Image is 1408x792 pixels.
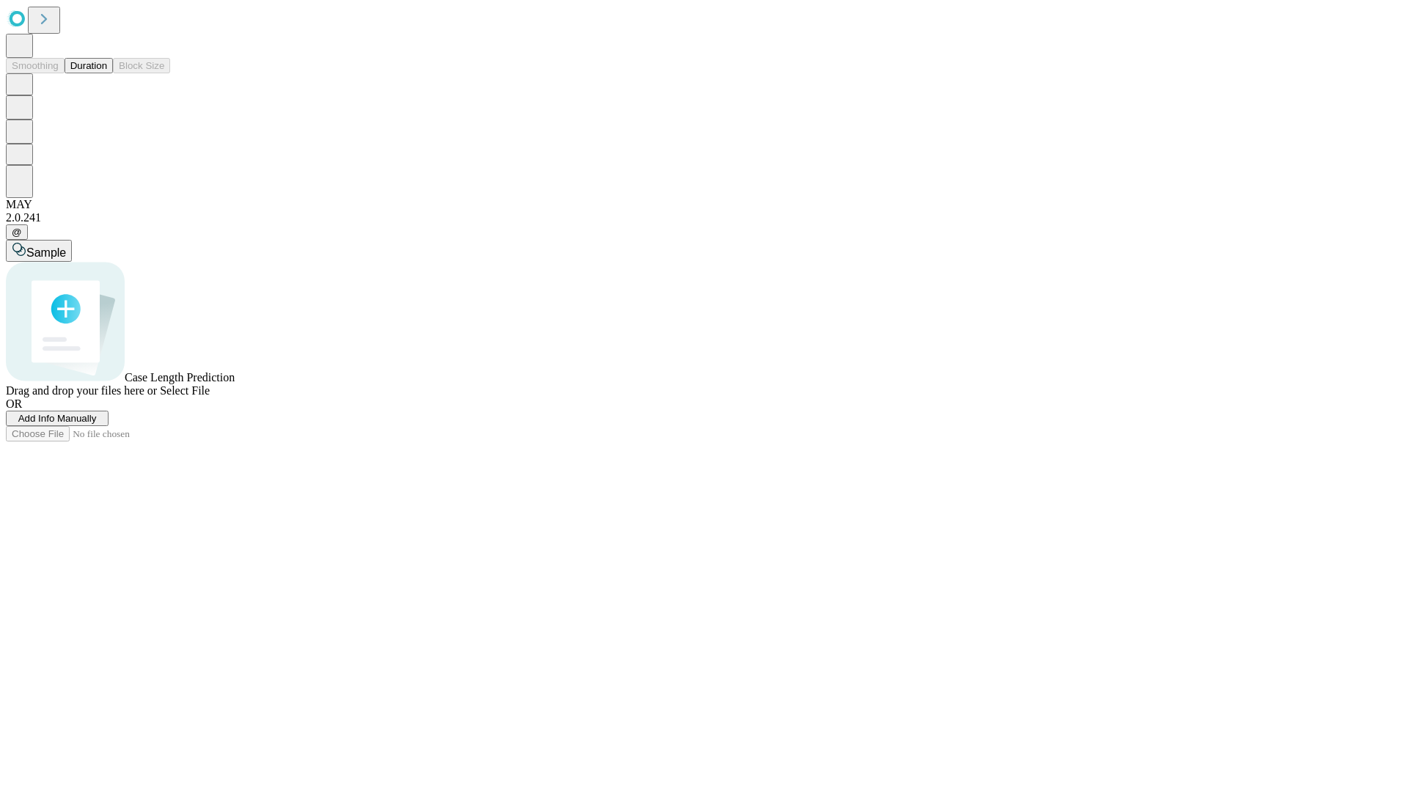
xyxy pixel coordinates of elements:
[160,384,210,397] span: Select File
[18,413,97,424] span: Add Info Manually
[6,198,1402,211] div: MAY
[6,397,22,410] span: OR
[6,224,28,240] button: @
[26,246,66,259] span: Sample
[6,240,72,262] button: Sample
[6,411,109,426] button: Add Info Manually
[125,371,235,384] span: Case Length Prediction
[6,211,1402,224] div: 2.0.241
[6,58,65,73] button: Smoothing
[113,58,170,73] button: Block Size
[12,227,22,238] span: @
[65,58,113,73] button: Duration
[6,384,157,397] span: Drag and drop your files here or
